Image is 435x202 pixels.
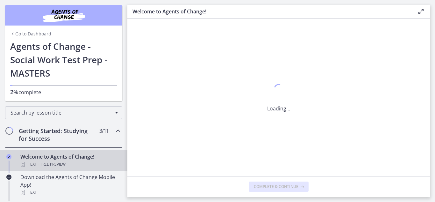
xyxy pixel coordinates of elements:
[10,40,117,80] h1: Agents of Change - Social Work Test Prep - MASTERS
[20,173,120,196] div: Download the Agents of Change Mobile App!
[10,88,117,96] p: complete
[132,8,407,15] h3: Welcome to Agents of Change!
[20,153,120,168] div: Welcome to Agents of Change!
[20,189,120,196] div: Text
[10,88,18,96] span: 2%
[25,8,102,23] img: Agents of Change
[20,161,120,168] div: Text
[11,109,112,116] span: Search by lesson title
[99,127,109,135] span: 3 / 11
[254,184,298,189] span: Complete & continue
[40,161,66,168] span: Free preview
[249,182,309,192] button: Complete & continue
[19,127,96,142] h2: Getting Started: Studying for Success
[267,105,290,112] p: Loading...
[38,161,39,168] span: ·
[6,154,11,159] i: Completed
[267,82,290,97] div: 1
[5,106,122,119] div: Search by lesson title
[10,31,51,37] a: Go to Dashboard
